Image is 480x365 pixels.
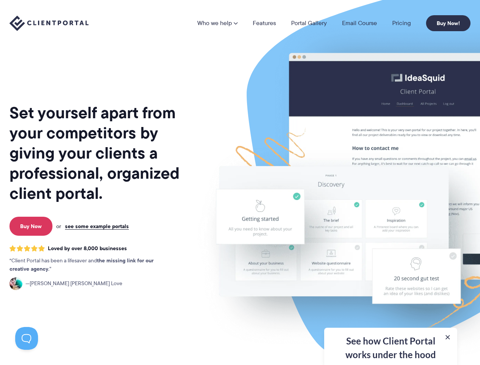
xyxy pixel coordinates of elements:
strong: the missing link for our creative agency [10,256,154,273]
a: see some example portals [65,223,129,230]
a: Buy Now! [426,15,470,31]
a: Features [253,20,276,26]
iframe: Toggle Customer Support [15,327,38,350]
a: Portal Gallery [291,20,327,26]
span: Loved by over 8,000 businesses [48,245,127,252]
span: or [56,223,61,230]
span: [PERSON_NAME] [PERSON_NAME] Love [25,279,122,288]
a: Who we help [197,20,238,26]
a: Pricing [392,20,411,26]
h1: Set yourself apart from your competitors by giving your clients a professional, organized client ... [10,103,194,203]
p: Client Portal has been a lifesaver and . [10,257,169,273]
a: Email Course [342,20,377,26]
a: Buy Now [10,217,52,236]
